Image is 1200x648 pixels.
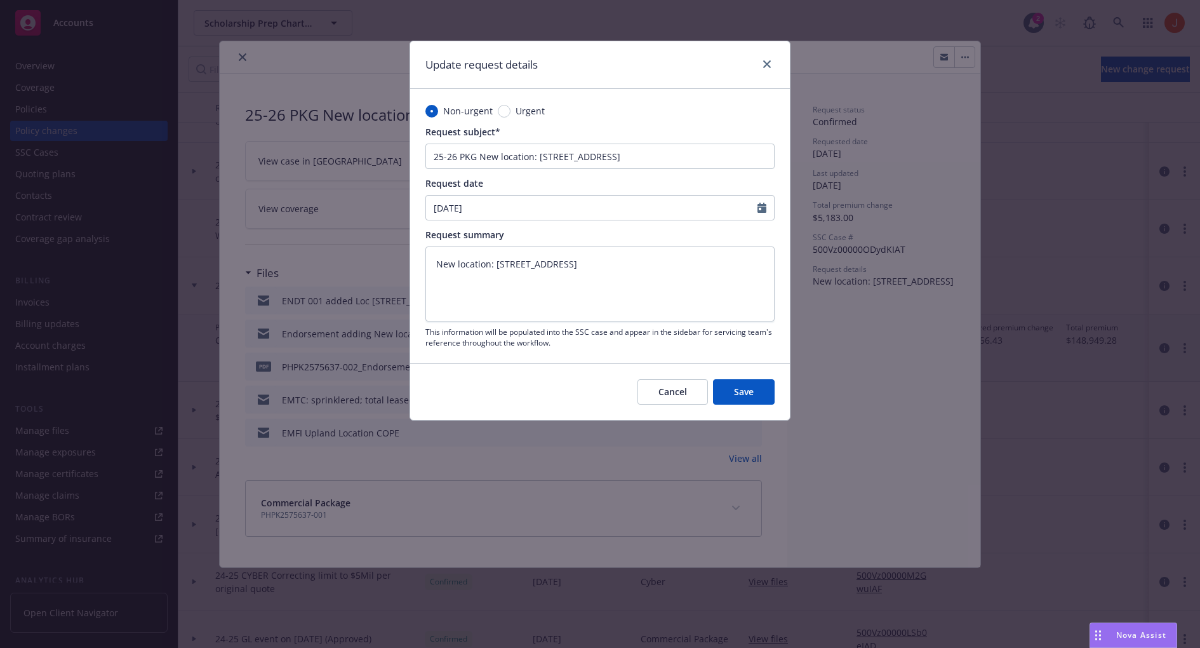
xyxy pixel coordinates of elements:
span: Cancel [658,386,687,398]
span: Nova Assist [1116,630,1166,640]
span: Request summary [425,229,504,241]
a: close [759,57,775,72]
span: Request date [425,177,483,189]
input: The subject will appear in the summary list view for quick reference. [425,144,775,169]
span: Non-urgent [443,104,493,118]
button: Save [713,379,775,405]
span: This information will be populated into the SSC case and appear in the sidebar for servicing team... [425,327,775,348]
button: Cancel [637,379,708,405]
h1: Update request details [425,57,538,73]
span: Request subject* [425,126,500,138]
div: Drag to move [1090,623,1106,647]
input: Urgent [498,105,510,118]
button: Nova Assist [1090,623,1177,648]
textarea: New location: [STREET_ADDRESS] [425,246,775,321]
input: MM/DD/YYYY [426,196,757,220]
span: Urgent [516,104,545,118]
svg: Calendar [757,203,766,213]
span: Save [734,386,754,398]
input: Non-urgent [425,105,438,118]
